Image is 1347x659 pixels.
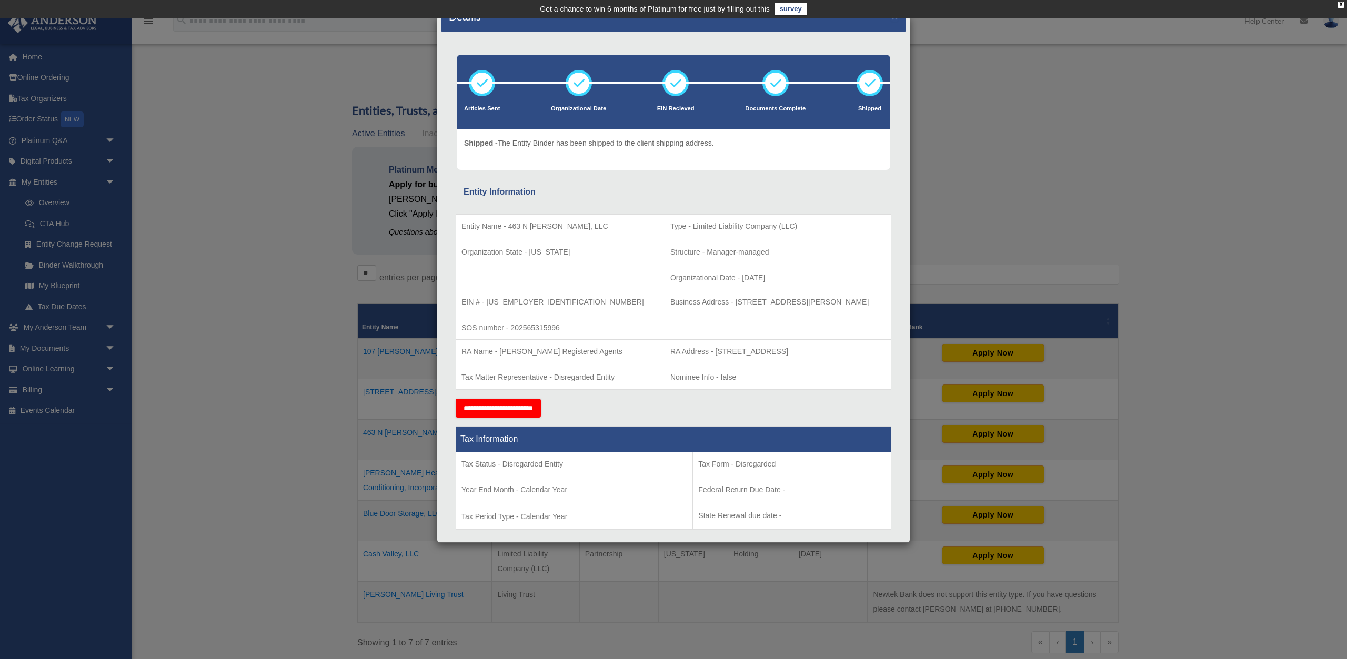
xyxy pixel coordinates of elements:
button: × [891,11,898,22]
p: Organizational Date [551,104,606,114]
p: Tax Status - Disregarded Entity [461,458,687,471]
div: Get a chance to win 6 months of Platinum for free just by filling out this [540,3,770,15]
p: Shipped [857,104,883,114]
p: RA Name - [PERSON_NAME] Registered Agents [461,345,659,358]
p: Entity Name - 463 N [PERSON_NAME], LLC [461,220,659,233]
p: Tax Matter Representative - Disregarded Entity [461,371,659,384]
p: State Renewal due date - [698,509,886,522]
span: Shipped - [464,139,498,147]
p: RA Address - [STREET_ADDRESS] [670,345,886,358]
p: The Entity Binder has been shipped to the client shipping address. [464,137,714,150]
p: EIN # - [US_EMPLOYER_IDENTIFICATION_NUMBER] [461,296,659,309]
div: close [1338,2,1344,8]
p: Structure - Manager-managed [670,246,886,259]
p: Tax Form - Disregarded [698,458,886,471]
p: Federal Return Due Date - [698,483,886,496]
p: EIN Recieved [657,104,695,114]
p: Nominee Info - false [670,371,886,384]
p: Type - Limited Liability Company (LLC) [670,220,886,233]
a: survey [775,3,807,15]
p: Business Address - [STREET_ADDRESS][PERSON_NAME] [670,296,886,309]
p: Documents Complete [745,104,806,114]
p: Organizational Date - [DATE] [670,271,886,285]
p: Organization State - [US_STATE] [461,246,659,259]
p: Year End Month - Calendar Year [461,483,687,496]
td: Tax Period Type - Calendar Year [456,452,693,530]
div: Entity Information [464,185,883,199]
p: SOS number - 202565315996 [461,321,659,334]
p: Articles Sent [464,104,500,114]
th: Tax Information [456,426,891,452]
